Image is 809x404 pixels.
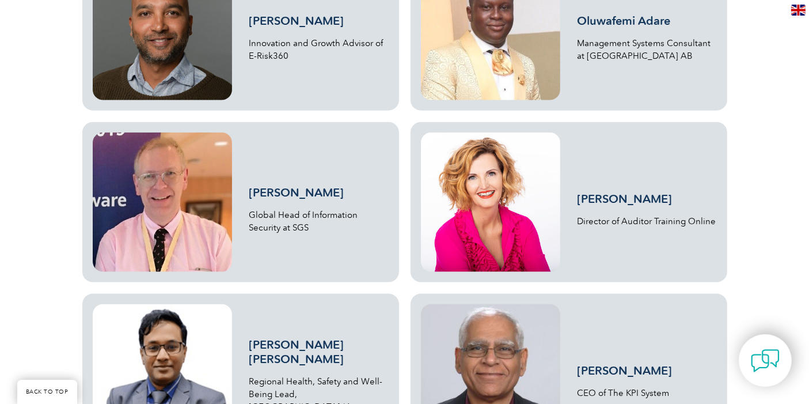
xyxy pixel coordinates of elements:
img: en [791,5,806,16]
p: Director of Auditor Training Online [578,215,717,228]
p: Management Systems Consultant at [GEOGRAPHIC_DATA] AB [578,37,717,62]
a: BACK TO TOP [17,380,77,404]
img: jackie [421,133,560,272]
img: contact-chat.png [751,346,780,375]
img: Willy [93,133,232,272]
p: CEO of The KPI System [578,387,717,399]
a: Oluwafemi Adare [578,14,671,28]
a: [PERSON_NAME] [578,192,673,206]
a: [PERSON_NAME] [249,186,344,199]
p: Innovation and Growth Advisor of E-Risk360 [249,37,389,62]
p: Global Head of Information Security at SGS [249,209,389,234]
a: [PERSON_NAME] [PERSON_NAME] [249,338,344,366]
a: [PERSON_NAME] [578,364,673,377]
a: [PERSON_NAME] [249,14,344,28]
